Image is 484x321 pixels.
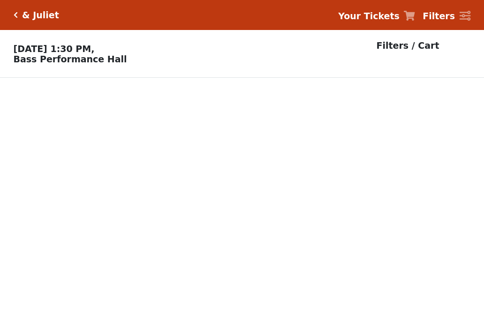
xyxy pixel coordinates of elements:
[423,9,470,23] a: Filters
[377,39,439,52] p: Filters / Cart
[423,11,455,21] strong: Filters
[338,11,400,21] strong: Your Tickets
[14,12,18,18] a: Click here to go back to filters
[22,10,59,21] h5: & Juliet
[338,9,415,23] a: Your Tickets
